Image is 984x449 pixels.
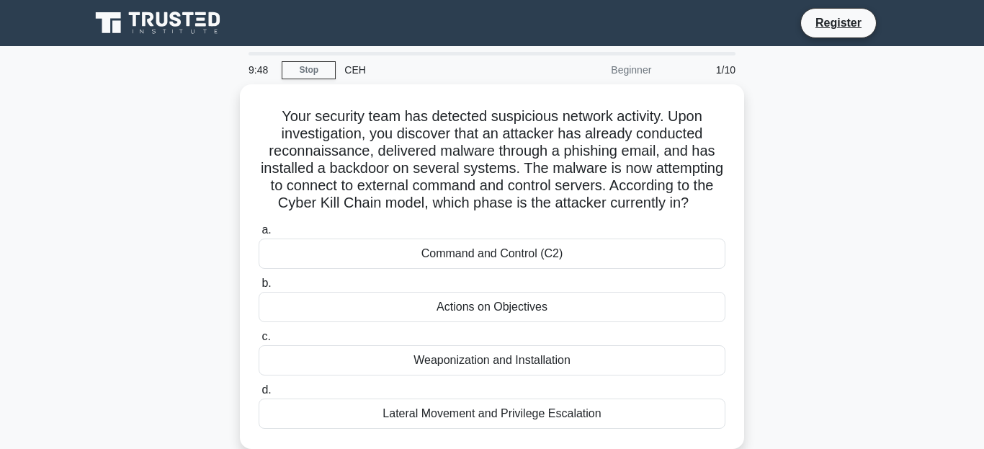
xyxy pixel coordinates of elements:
h5: Your security team has detected suspicious network activity. Upon investigation, you discover tha... [257,107,727,213]
span: b. [261,277,271,289]
div: 1/10 [660,55,744,84]
div: Weaponization and Installation [259,345,725,375]
div: Actions on Objectives [259,292,725,322]
div: Beginner [534,55,660,84]
span: c. [261,330,270,342]
div: Command and Control (C2) [259,239,725,269]
a: Stop [282,61,336,79]
span: d. [261,383,271,396]
span: a. [261,223,271,236]
div: 9:48 [240,55,282,84]
div: CEH [336,55,534,84]
div: Lateral Movement and Privilege Escalation [259,399,725,429]
a: Register [807,14,870,32]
